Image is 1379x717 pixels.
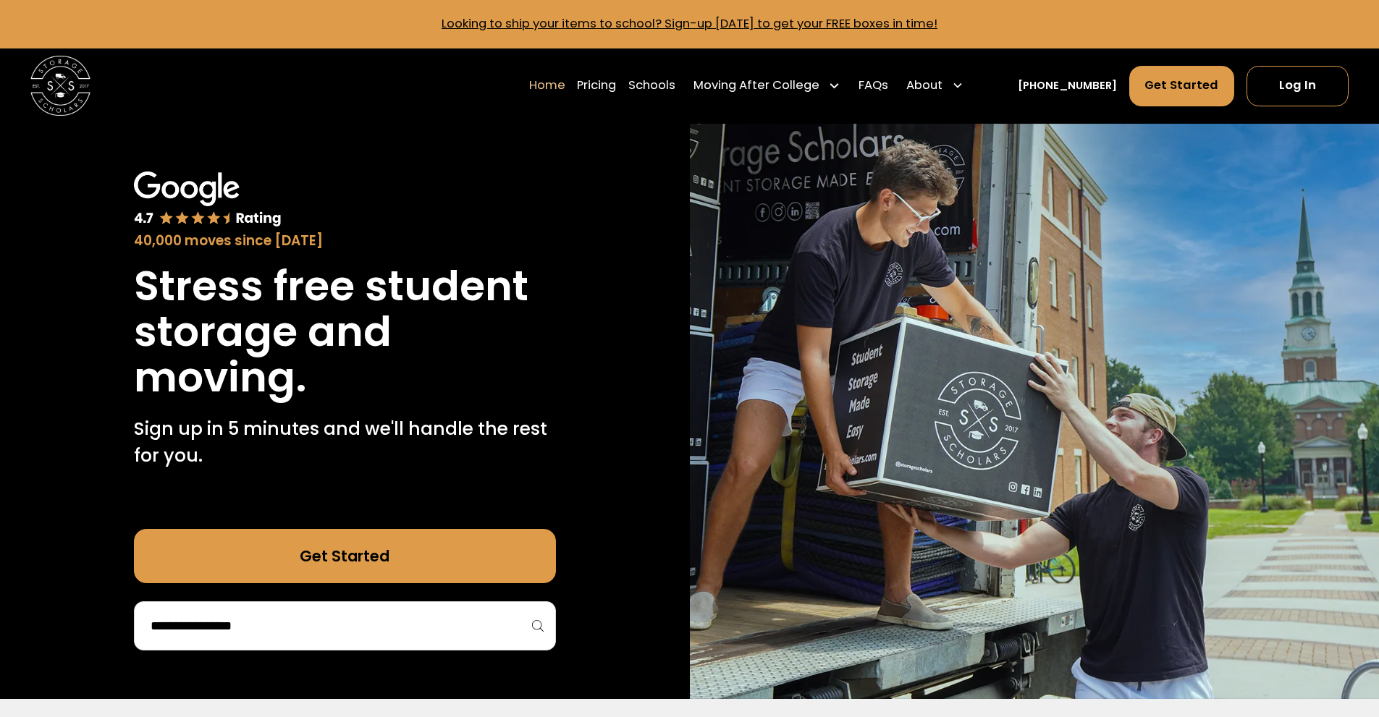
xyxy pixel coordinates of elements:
div: About [901,64,970,106]
a: Log In [1247,66,1349,106]
a: Get Started [134,529,556,583]
a: [PHONE_NUMBER] [1018,78,1117,94]
a: Schools [628,64,675,106]
a: FAQs [859,64,888,106]
div: About [906,77,942,95]
a: Get Started [1129,66,1235,106]
a: Home [529,64,565,106]
a: Looking to ship your items to school? Sign-up [DATE] to get your FREE boxes in time! [442,15,937,32]
img: Storage Scholars main logo [30,56,90,116]
a: Pricing [577,64,616,106]
h1: Stress free student storage and moving. [134,263,556,400]
img: Google 4.7 star rating [134,171,282,228]
div: 40,000 moves since [DATE] [134,231,556,251]
div: Moving After College [693,77,819,95]
p: Sign up in 5 minutes and we'll handle the rest for you. [134,415,556,470]
a: home [30,56,90,116]
div: Moving After College [688,64,847,106]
